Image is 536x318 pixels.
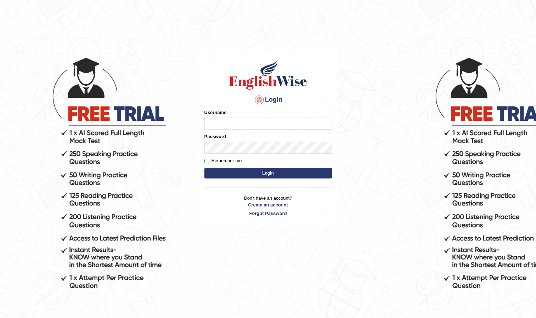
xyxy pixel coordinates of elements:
h4: Login [204,94,332,106]
img: Logo of English Wise sign in for intelligent practice with AI [228,59,309,91]
label: Password [204,133,226,140]
button: Login [204,168,332,178]
p: Don't have an account? [204,195,332,217]
a: Create an account [204,201,332,208]
label: Username [204,109,227,116]
input: Remember me [204,159,209,163]
label: Remember me [204,157,242,164]
a: Forgot Password [204,210,332,217]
